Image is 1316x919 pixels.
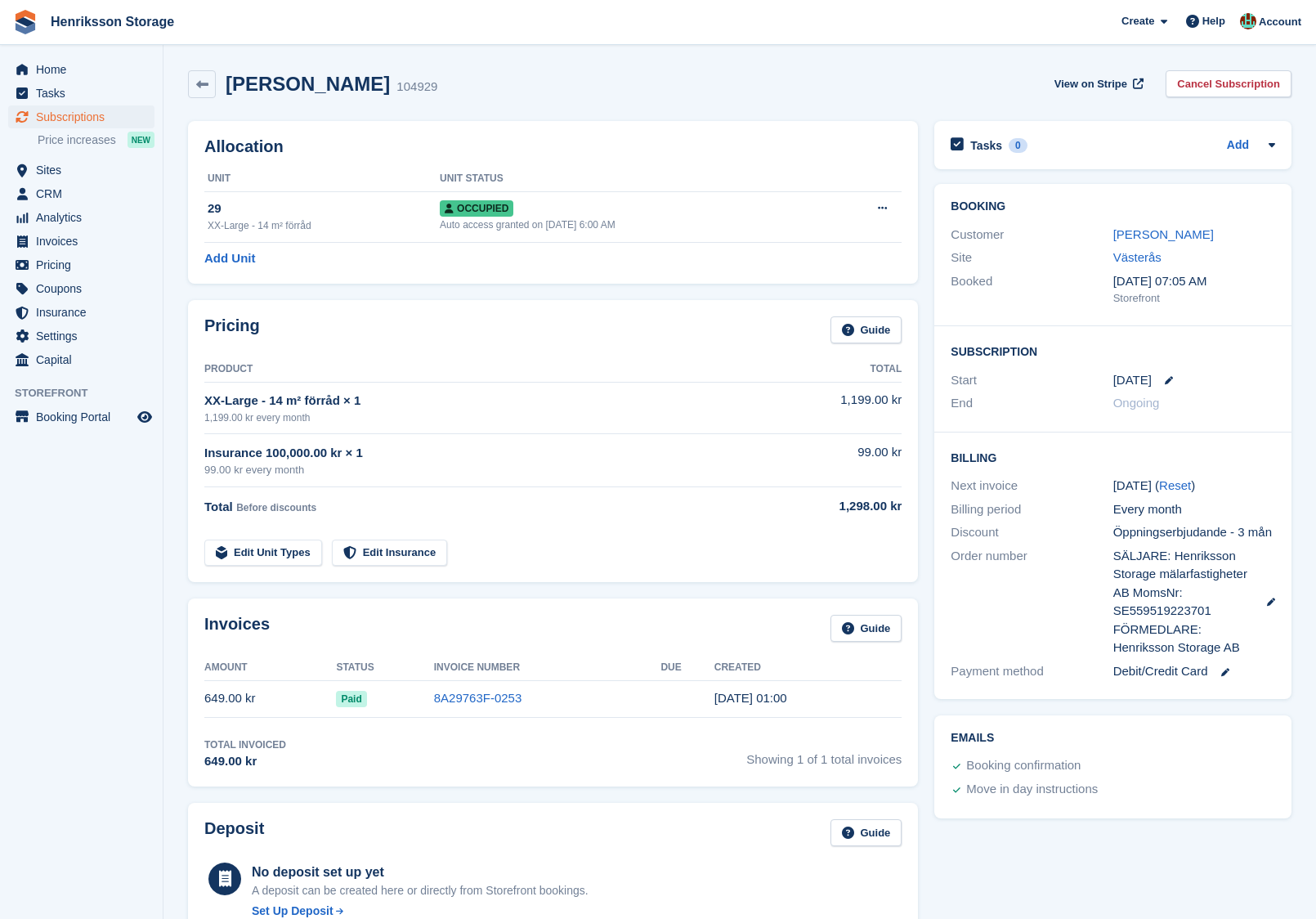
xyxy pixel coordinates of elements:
[204,462,759,478] div: 99.00 kr every month
[8,58,154,81] a: menu
[1009,138,1027,153] div: 0
[951,449,1275,465] h2: Billing
[951,477,1112,495] div: Next invoice
[204,500,233,513] span: Total
[1113,250,1162,264] a: Västerås
[440,217,826,232] div: Auto access granted on [DATE] 6:00 AM
[15,385,163,401] span: Storefront
[1113,477,1275,495] div: [DATE] ( )
[951,732,1275,745] h2: Emails
[1240,13,1256,29] img: Isak Martinelle
[36,82,134,105] span: Tasks
[1159,478,1191,492] a: Reset
[36,301,134,324] span: Insurance
[1113,396,1160,410] span: Ongoing
[951,500,1112,519] div: Billing period
[128,132,154,148] div: NEW
[204,410,759,425] div: 1,199.00 kr every month
[1113,523,1275,542] div: Öppningserbjudande - 3 mån
[8,182,154,205] a: menu
[36,348,134,371] span: Capital
[204,166,440,192] th: Unit
[1113,547,1251,657] span: SÄLJARE: Henriksson Storage mälarfastigheter AB MomsNr: SE559519223701 FÖRMEDLARE: Henriksson Sto...
[951,523,1112,542] div: Discount
[440,166,826,192] th: Unit Status
[951,226,1112,244] div: Customer
[951,343,1275,359] h2: Subscription
[36,182,134,205] span: CRM
[36,58,134,81] span: Home
[226,73,390,95] h2: [PERSON_NAME]
[36,206,134,229] span: Analytics
[208,199,440,218] div: 29
[204,137,902,156] h2: Allocation
[208,218,440,233] div: XX-Large - 14 m² förråd
[36,105,134,128] span: Subscriptions
[36,159,134,182] span: Sites
[1054,76,1127,92] span: View on Stripe
[204,356,759,383] th: Product
[204,249,255,268] a: Add Unit
[236,502,316,513] span: Before discounts
[204,540,322,567] a: Edit Unit Types
[13,10,38,34] img: stora-icon-8386f47178a22dfd0bd8f6a31ec36ba5ce8667c1dd55bd0f319d3a0aa187defe.svg
[1121,13,1154,29] span: Create
[204,752,286,771] div: 649.00 kr
[204,444,759,463] div: Insurance 100,000.00 kr × 1
[204,737,286,752] div: Total Invoiced
[1202,13,1225,29] span: Help
[8,325,154,347] a: menu
[440,200,513,217] span: Occupied
[44,8,181,35] a: Henriksson Storage
[951,662,1112,681] div: Payment method
[204,392,759,410] div: XX-Large - 14 m² förråd × 1
[8,82,154,105] a: menu
[951,272,1112,307] div: Booked
[746,737,902,771] span: Showing 1 of 1 total invoices
[434,691,522,705] a: 8A29763F-0253
[951,547,1112,657] div: Order number
[8,348,154,371] a: menu
[8,206,154,229] a: menu
[951,200,1275,213] h2: Booking
[830,316,902,343] a: Guide
[951,249,1112,267] div: Site
[36,253,134,276] span: Pricing
[434,655,661,681] th: Invoice Number
[252,882,589,899] p: A deposit can be created here or directly from Storefront bookings.
[336,691,366,707] span: Paid
[951,371,1112,390] div: Start
[204,680,336,717] td: 649.00 kr
[8,159,154,182] a: menu
[830,819,902,846] a: Guide
[830,615,902,642] a: Guide
[38,131,154,149] a: Price increases NEW
[8,277,154,300] a: menu
[714,655,902,681] th: Created
[1227,137,1249,155] a: Add
[1113,227,1214,241] a: [PERSON_NAME]
[36,325,134,347] span: Settings
[204,819,264,846] h2: Deposit
[1113,662,1275,681] div: Debit/Credit Card
[336,655,433,681] th: Status
[252,863,589,882] div: No deposit set up yet
[1113,371,1152,390] time: 2025-09-05 23:00:00 UTC
[38,132,116,148] span: Price increases
[8,301,154,324] a: menu
[8,105,154,128] a: menu
[36,277,134,300] span: Coupons
[714,691,787,705] time: 2025-09-05 23:00:25 UTC
[759,497,902,516] div: 1,298.00 kr
[1048,70,1147,97] a: View on Stripe
[36,230,134,253] span: Invoices
[1166,70,1291,97] a: Cancel Subscription
[396,78,437,96] div: 104929
[204,316,260,343] h2: Pricing
[8,406,154,428] a: menu
[8,230,154,253] a: menu
[36,406,134,428] span: Booking Portal
[966,780,1098,800] div: Move in day instructions
[1113,272,1275,291] div: [DATE] 07:05 AM
[204,615,270,642] h2: Invoices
